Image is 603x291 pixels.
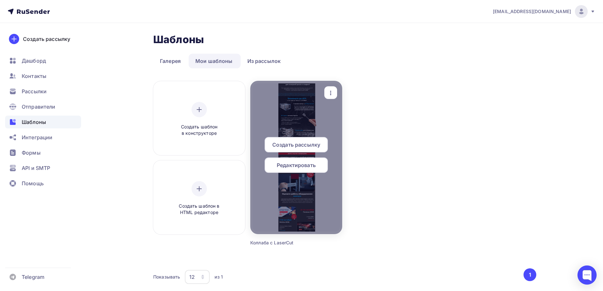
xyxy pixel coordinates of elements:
[22,149,41,157] span: Формы
[215,274,223,280] div: из 1
[153,54,187,68] a: Галерея
[277,161,316,169] span: Редактировать
[22,103,56,111] span: Отправители
[493,8,571,15] span: [EMAIL_ADDRESS][DOMAIN_NAME]
[524,268,536,281] button: Go to page 1
[241,54,288,68] a: Из рассылок
[272,141,320,149] span: Создать рассылку
[153,274,180,280] div: Показывать
[5,70,81,82] a: Контакты
[169,203,230,216] span: Создать шаблон в HTML редакторе
[23,35,70,43] div: Создать рассылку
[169,124,230,137] span: Создать шаблон в конструкторе
[153,33,204,46] h2: Шаблоны
[185,270,210,284] button: 12
[5,85,81,98] a: Рассылки
[5,116,81,128] a: Шаблоны
[523,268,537,281] ul: Pagination
[22,88,47,95] span: Рассылки
[22,57,46,65] span: Дашборд
[22,273,44,281] span: Telegram
[5,54,81,67] a: Дашборд
[493,5,595,18] a: [EMAIL_ADDRESS][DOMAIN_NAME]
[5,146,81,159] a: Формы
[189,54,239,68] a: Мои шаблоны
[250,240,319,246] div: Коллаба с LaserCut
[22,118,46,126] span: Шаблоны
[22,134,52,141] span: Интеграции
[22,72,46,80] span: Контакты
[189,273,195,281] div: 12
[22,180,44,187] span: Помощь
[22,164,50,172] span: API и SMTP
[5,100,81,113] a: Отправители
